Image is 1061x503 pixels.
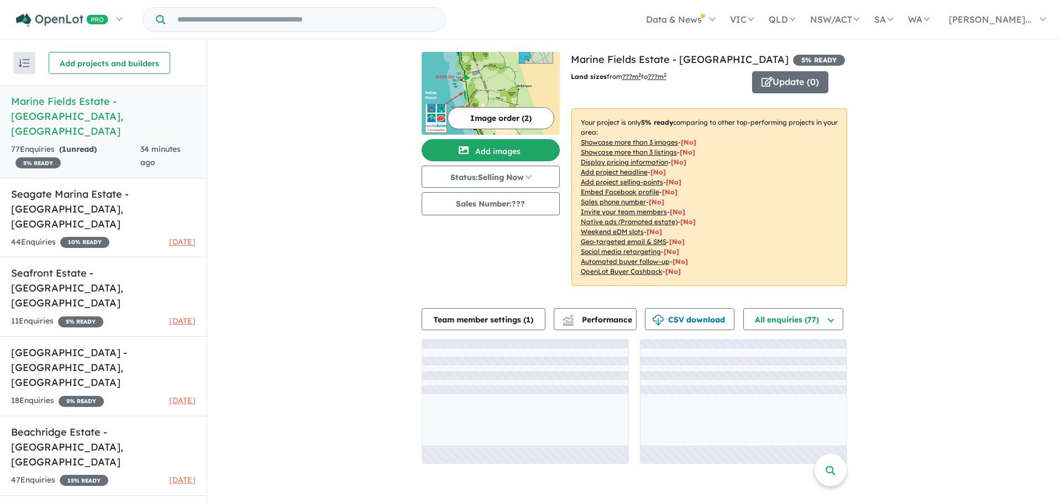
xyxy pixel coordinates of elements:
[16,13,108,27] img: Openlot PRO Logo White
[581,227,644,236] u: Weekend eDM slots
[581,218,677,226] u: Native ads (Promoted estate)
[448,107,554,129] button: Image order (2)
[571,108,847,286] p: Your project is only comparing to other top-performing projects in your area: - - - - - - - - - -...
[19,59,30,67] img: sort.svg
[581,237,666,246] u: Geo-targeted email & SMS
[571,72,607,81] b: Land sizes
[60,237,109,248] span: 10 % READY
[59,396,104,407] span: 5 % READY
[645,308,734,330] button: CSV download
[581,178,663,186] u: Add project selling-points
[169,316,196,326] span: [DATE]
[670,208,685,216] span: [ No ]
[564,315,632,325] span: Performance
[680,148,695,156] span: [ No ]
[422,166,560,188] button: Status:Selling Now
[554,308,637,330] button: Performance
[664,247,679,256] span: [No]
[647,227,662,236] span: [No]
[949,14,1032,25] span: [PERSON_NAME]...
[169,475,196,485] span: [DATE]
[11,266,196,310] h5: Seafront Estate - [GEOGRAPHIC_DATA] , [GEOGRAPHIC_DATA]
[581,257,670,266] u: Automated buyer follow-up
[15,157,61,168] span: 5 % READY
[673,257,688,266] span: [No]
[664,72,666,78] sup: 2
[169,395,196,405] span: [DATE]
[669,237,685,246] span: [No]
[140,144,181,167] span: 34 minutes ago
[681,138,696,146] span: [ No ]
[581,148,677,156] u: Showcase more than 3 listings
[662,188,677,196] span: [ No ]
[581,168,648,176] u: Add project headline
[59,144,97,154] strong: ( unread)
[422,308,545,330] button: Team member settings (1)
[422,52,560,135] img: Marine Fields Estate - Jurien Bay
[571,71,744,82] p: from
[62,144,66,154] span: 1
[11,315,103,328] div: 11 Enquir ies
[422,192,560,215] button: Sales Number:???
[638,72,641,78] sup: 2
[581,188,659,196] u: Embed Facebook profile
[581,267,663,276] u: OpenLot Buyer Cashback
[650,168,666,176] span: [ No ]
[58,316,103,327] span: 5 % READY
[743,308,843,330] button: All enquiries (77)
[526,315,530,325] span: 1
[11,425,196,469] h5: Beachridge Estate - [GEOGRAPHIC_DATA] , [GEOGRAPHIC_DATA]
[571,53,789,66] a: Marine Fields Estate - [GEOGRAPHIC_DATA]
[649,198,664,206] span: [ No ]
[563,315,572,321] img: line-chart.svg
[581,198,646,206] u: Sales phone number
[169,237,196,247] span: [DATE]
[641,72,666,81] span: to
[671,158,686,166] span: [ No ]
[581,208,667,216] u: Invite your team members
[641,118,673,126] b: 5 % ready
[653,315,664,326] img: download icon
[11,394,104,407] div: 18 Enquir ies
[11,345,196,390] h5: [GEOGRAPHIC_DATA] - [GEOGRAPHIC_DATA] , [GEOGRAPHIC_DATA]
[167,8,443,31] input: Try estate name, suburb, builder or developer
[11,143,140,170] div: 77 Enquir ies
[581,247,661,256] u: Social media retargeting
[581,138,678,146] u: Showcase more than 3 images
[665,267,681,276] span: [No]
[11,94,196,139] h5: Marine Fields Estate - [GEOGRAPHIC_DATA] , [GEOGRAPHIC_DATA]
[752,71,828,93] button: Update (0)
[648,72,666,81] u: ???m
[422,139,560,161] button: Add images
[793,55,845,66] span: 5 % READY
[60,475,108,486] span: 15 % READY
[11,187,196,231] h5: Seagate Marina Estate - [GEOGRAPHIC_DATA] , [GEOGRAPHIC_DATA]
[11,236,109,249] div: 44 Enquir ies
[563,318,574,325] img: bar-chart.svg
[666,178,681,186] span: [ No ]
[622,72,641,81] u: ??? m
[581,158,668,166] u: Display pricing information
[680,218,696,226] span: [No]
[11,474,108,487] div: 47 Enquir ies
[49,52,170,74] button: Add projects and builders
